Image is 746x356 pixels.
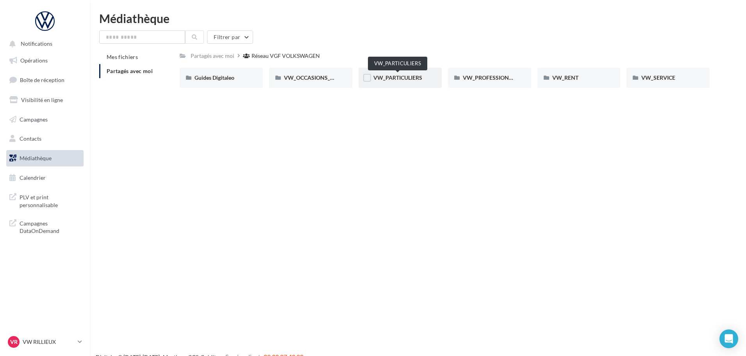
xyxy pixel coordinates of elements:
span: Mes fichiers [107,54,138,60]
span: VW_PARTICULIERS [373,74,422,81]
div: Médiathèque [99,13,737,24]
a: Opérations [5,52,85,69]
a: Campagnes [5,111,85,128]
a: Médiathèque [5,150,85,166]
p: VW RILLIEUX [23,338,75,346]
span: VW_OCCASIONS_GARANTIES [284,74,361,81]
span: Campagnes DataOnDemand [20,218,80,235]
span: Calendrier [20,174,46,181]
a: VR VW RILLIEUX [6,335,84,349]
span: Médiathèque [20,155,52,161]
div: Open Intercom Messenger [719,329,738,348]
span: Guides Digitaleo [195,74,234,81]
span: Campagnes [20,116,48,122]
a: Contacts [5,131,85,147]
div: VW_PARTICULIERS [368,57,427,70]
span: VW_SERVICE [641,74,675,81]
span: Contacts [20,135,41,142]
span: Boîte de réception [20,77,64,83]
a: PLV et print personnalisable [5,189,85,212]
span: Visibilité en ligne [21,97,63,103]
a: Calendrier [5,170,85,186]
button: Filtrer par [207,30,253,44]
span: VW_RENT [552,74,578,81]
span: Notifications [21,41,52,47]
span: VW_PROFESSIONNELS [463,74,522,81]
div: Réseau VGF VOLKSWAGEN [252,52,320,60]
span: PLV et print personnalisable [20,192,80,209]
a: Boîte de réception [5,72,85,88]
span: VR [10,338,18,346]
a: Visibilité en ligne [5,92,85,108]
div: Partagés avec moi [191,52,234,60]
a: Campagnes DataOnDemand [5,215,85,238]
span: Opérations [20,57,48,64]
span: Partagés avec moi [107,68,153,74]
